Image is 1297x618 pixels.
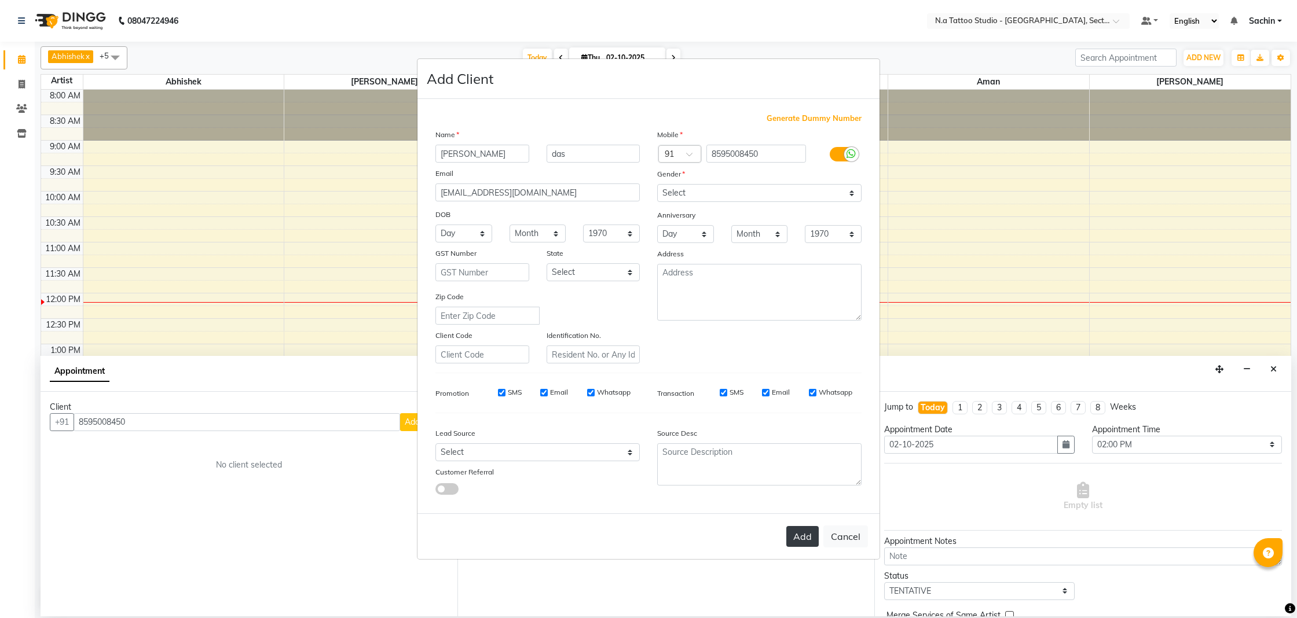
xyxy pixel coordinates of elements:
button: Add [786,526,819,547]
label: Source Desc [657,428,697,439]
label: Gender [657,169,685,179]
label: Client Code [435,330,472,341]
h4: Add Client [427,68,493,89]
label: State [547,248,563,259]
label: Address [657,249,684,259]
input: First Name [435,145,529,163]
input: Enter Zip Code [435,307,540,325]
label: Mobile [657,130,683,140]
label: Promotion [435,388,469,399]
label: SMS [730,387,743,398]
input: Mobile [706,145,807,163]
label: Whatsapp [597,387,631,398]
label: Whatsapp [819,387,852,398]
label: Email [772,387,790,398]
input: Last Name [547,145,640,163]
span: Generate Dummy Number [767,113,862,124]
label: Lead Source [435,428,475,439]
label: Identification No. [547,330,601,341]
label: Zip Code [435,292,464,302]
label: SMS [508,387,522,398]
label: GST Number [435,248,477,259]
label: Name [435,130,459,140]
label: Customer Referral [435,467,494,477]
input: Resident No. or Any Id [547,345,640,363]
label: Email [550,387,568,398]
label: DOB [435,209,450,220]
label: Email [435,168,453,179]
label: Anniversary [657,210,695,220]
input: Client Code [435,345,529,363]
input: Email [435,183,640,201]
input: GST Number [435,263,529,281]
label: Transaction [657,388,694,399]
button: Cancel [823,525,868,547]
